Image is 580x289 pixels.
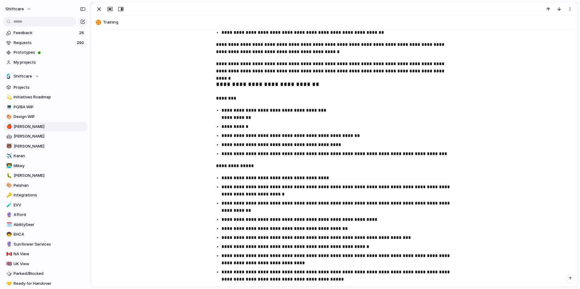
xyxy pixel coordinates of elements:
[14,281,85,287] span: Ready for Handover
[5,222,11,228] button: 🗓️
[3,210,88,219] a: 🔮Afford
[14,212,85,218] span: Afford
[6,103,11,110] div: 💻
[14,231,85,237] span: EHCA
[3,259,88,268] a: 🇬🇧UK View
[6,153,11,160] div: ✈️
[6,182,11,189] div: 🎨
[14,49,85,56] span: Prototypes
[5,202,11,208] button: 🧪
[14,104,85,110] span: PO/BA WIP
[6,270,11,277] div: 🎲
[3,72,88,81] button: Shiftcare
[79,30,85,36] span: 26
[14,30,77,36] span: Feedback
[6,280,11,287] div: 🤝
[5,94,11,100] button: 💫
[3,48,88,57] a: Prototypes
[3,151,88,160] a: ✈️Karan
[5,271,11,277] button: 🎲
[3,4,34,14] button: shiftcare
[6,192,11,199] div: 🔑
[3,181,88,190] div: 🎨Peishan
[3,230,88,239] a: 🧒EHCA
[6,172,11,179] div: 🐛
[3,201,88,210] div: 🧪EVV
[6,113,11,120] div: 🎨
[3,161,88,170] a: 👨‍💻Mikey
[103,19,575,25] span: Training
[6,94,11,101] div: 💫
[3,93,88,102] a: 💫Initiatives Roadmap
[5,212,11,218] button: 🔮
[14,271,85,277] span: Parked/Blocked
[3,171,88,180] a: 🐛[PERSON_NAME]
[3,220,88,229] a: 🗓️AbilitySeer
[5,104,11,110] button: 💻
[94,17,575,27] button: Training
[6,133,11,140] div: 🤖
[3,191,88,200] div: 🔑Integrations
[14,241,85,247] span: Sunflower Services
[5,133,11,139] button: 🤖
[3,112,88,121] div: 🎨Design WIP
[3,142,88,151] a: 🐻[PERSON_NAME]
[5,281,11,287] button: 🤝
[14,94,85,100] span: Initiatives Roadmap
[3,83,88,92] a: Projects
[5,114,11,120] button: 🎨
[3,269,88,278] a: 🎲Parked/Blocked
[14,192,85,198] span: Integrations
[5,241,11,247] button: 🔮
[14,59,85,65] span: My projects
[5,124,11,130] button: 🍎
[14,84,85,91] span: Projects
[6,202,11,208] div: 🧪
[6,162,11,169] div: 👨‍💻
[14,183,85,189] span: Peishan
[5,231,11,237] button: 🧒
[5,163,11,169] button: 👨‍💻
[14,173,85,179] span: [PERSON_NAME]
[5,251,11,257] button: 🇨🇦
[14,73,32,79] span: Shiftcare
[6,123,11,130] div: 🍎
[6,241,11,248] div: 🔮
[14,251,85,257] span: NA View
[5,6,24,12] span: shiftcare
[3,240,88,249] div: 🔮Sunflower Services
[6,211,11,218] div: 🔮
[3,122,88,131] a: 🍎[PERSON_NAME]
[3,103,88,112] a: 💻PO/BA WIP
[3,249,88,259] a: 🇨🇦NA View
[6,143,11,150] div: 🐻
[14,124,85,130] span: [PERSON_NAME]
[14,40,75,46] span: Requests
[14,133,85,139] span: [PERSON_NAME]
[5,173,11,179] button: 🐛
[3,279,88,288] a: 🤝Ready for Handover
[5,261,11,267] button: 🇬🇧
[14,153,85,159] span: Karan
[3,38,88,47] a: Requests290
[14,261,85,267] span: UK View
[6,231,11,238] div: 🧒
[5,153,11,159] button: ✈️
[3,132,88,141] a: 🤖[PERSON_NAME]
[6,221,11,228] div: 🗓️
[5,143,11,149] button: 🐻
[3,58,88,67] a: My projects
[14,114,85,120] span: Design WIP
